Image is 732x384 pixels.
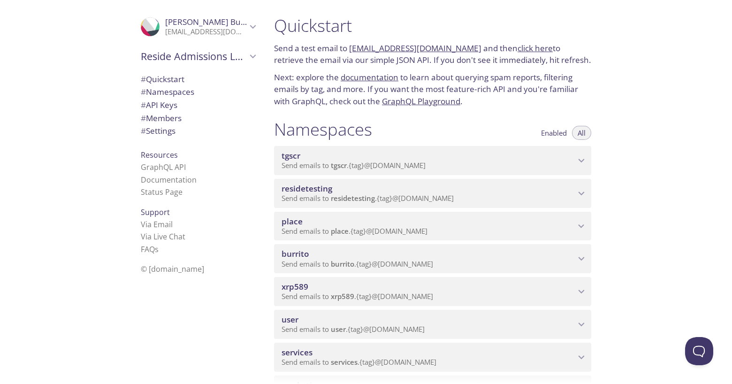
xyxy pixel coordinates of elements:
[141,244,159,254] a: FAQ
[331,292,354,301] span: xrp589
[141,125,175,136] span: Settings
[341,72,398,83] a: documentation
[282,357,436,367] span: Send emails to . {tag} @[DOMAIN_NAME]
[274,179,591,208] div: residetesting namespace
[141,113,182,123] span: Members
[685,337,713,365] iframe: Help Scout Beacon - Open
[331,259,354,269] span: burrito
[141,50,247,63] span: Reside Admissions LLC team
[282,216,303,227] span: place
[331,226,349,236] span: place
[141,150,178,160] span: Resources
[274,277,591,306] div: xrp589 namespace
[133,11,263,42] div: Viktor Bukovetskiy
[282,347,313,358] span: services
[274,343,591,372] div: services namespace
[282,324,425,334] span: Send emails to . {tag} @[DOMAIN_NAME]
[274,119,372,140] h1: Namespaces
[141,219,173,230] a: Via Email
[274,71,591,108] p: Next: explore the to learn about querying spam reports, filtering emails by tag, and more. If you...
[141,187,183,197] a: Status Page
[133,85,263,99] div: Namespaces
[572,126,591,140] button: All
[133,124,263,138] div: Team Settings
[535,126,572,140] button: Enabled
[331,193,375,203] span: residetesting
[282,259,433,269] span: Send emails to . {tag} @[DOMAIN_NAME]
[349,43,481,54] a: [EMAIL_ADDRESS][DOMAIN_NAME]
[282,226,427,236] span: Send emails to . {tag} @[DOMAIN_NAME]
[274,310,591,339] div: user namespace
[382,96,460,107] a: GraphQL Playground
[165,27,247,37] p: [EMAIL_ADDRESS][DOMAIN_NAME]
[274,146,591,175] div: tgscr namespace
[141,100,177,110] span: API Keys
[133,44,263,69] div: Reside Admissions LLC team
[274,244,591,273] div: burrito namespace
[133,73,263,86] div: Quickstart
[141,113,146,123] span: #
[282,281,308,292] span: xrp589
[141,100,146,110] span: #
[282,150,300,161] span: tgscr
[282,314,298,325] span: user
[282,248,309,259] span: burrito
[141,231,185,242] a: Via Live Chat
[133,112,263,125] div: Members
[282,292,433,301] span: Send emails to . {tag} @[DOMAIN_NAME]
[141,175,197,185] a: Documentation
[141,74,146,84] span: #
[518,43,553,54] a: click here
[141,74,184,84] span: Quickstart
[141,162,186,172] a: GraphQL API
[141,86,146,97] span: #
[133,99,263,112] div: API Keys
[331,324,346,334] span: user
[274,212,591,241] div: place namespace
[282,161,426,170] span: Send emails to . {tag} @[DOMAIN_NAME]
[141,264,204,274] span: © [DOMAIN_NAME]
[141,86,194,97] span: Namespaces
[155,244,159,254] span: s
[331,357,358,367] span: services
[274,42,591,66] p: Send a test email to and then to retrieve the email via our simple JSON API. If you don't see it ...
[141,207,170,217] span: Support
[165,16,275,27] span: [PERSON_NAME] Bukovetskiy
[331,161,347,170] span: tgscr
[282,183,332,194] span: residetesting
[274,15,591,36] h1: Quickstart
[141,125,146,136] span: #
[282,193,454,203] span: Send emails to . {tag} @[DOMAIN_NAME]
